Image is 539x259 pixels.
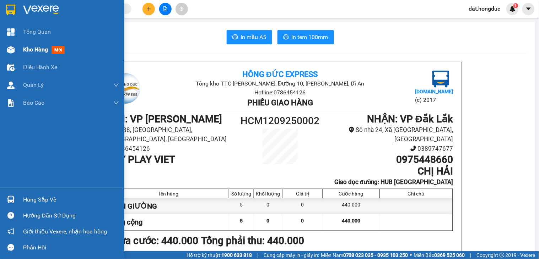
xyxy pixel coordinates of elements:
[23,63,58,72] span: Điều hành xe
[231,191,252,197] div: Số lượng
[432,71,449,88] img: logo.jpg
[6,6,63,23] div: VP [PERSON_NAME]
[500,253,505,258] span: copyright
[113,82,119,88] span: down
[23,194,119,205] div: Hàng sắp về
[7,64,15,71] img: warehouse-icon
[52,46,65,54] span: mới
[68,23,171,33] div: 0975448660
[165,79,395,88] li: Tổng kho TTC [PERSON_NAME], Đường 10, [PERSON_NAME], Dĩ An
[257,251,258,259] span: |
[382,191,451,197] div: Ghi chú
[7,46,15,54] img: warehouse-icon
[221,252,252,258] strong: 1900 633 818
[68,7,85,14] span: Nhận:
[107,144,237,154] li: 0786454126
[163,6,168,11] span: file-add
[229,198,254,214] div: 5
[68,6,171,15] div: VP Đắk Lắk
[107,125,237,144] li: Số 88, [GEOGRAPHIC_DATA], [GEOGRAPHIC_DATA], [GEOGRAPHIC_DATA]
[463,4,506,13] span: dat.hongduc
[267,218,270,224] span: 0
[23,98,44,107] span: Báo cáo
[142,3,155,15] button: plus
[282,198,323,214] div: 0
[514,3,517,8] span: 1
[227,30,272,44] button: printerIn mẫu A5
[277,30,334,44] button: printerIn tem 100mm
[349,127,355,133] span: environment
[108,198,230,214] div: KIỆN GIƯỜNG
[113,100,119,106] span: down
[7,28,15,36] img: dashboard-icon
[6,7,17,14] span: Gửi:
[510,6,516,12] img: icon-new-feature
[415,89,453,94] b: [DOMAIN_NAME]
[343,252,408,258] strong: 0708 023 035 - 0935 103 250
[237,113,324,129] h1: HCM1209250002
[470,251,471,259] span: |
[264,251,319,259] span: Cung cấp máy in - giấy in:
[23,46,48,53] span: Kho hàng
[6,5,15,15] img: logo-vxr
[283,34,289,41] span: printer
[7,196,15,203] img: warehouse-icon
[415,95,453,104] li: (c) 2017
[435,252,465,258] strong: 0369 525 060
[201,235,304,247] b: Tổng phải thu: 440.000
[110,191,227,197] div: Tên hàng
[23,81,44,89] span: Quản Lý
[323,154,453,166] h1: 0975448660
[107,71,143,106] img: logo.jpg
[23,27,51,36] span: Tổng Quan
[410,254,412,257] span: ⚪️
[165,88,395,97] li: Hotline: 0786454126
[325,191,377,197] div: Cước hàng
[247,98,313,107] b: Phiếu giao hàng
[68,15,171,23] div: CHỊ HẢI
[367,113,453,125] b: NHẬN : VP Đắk Lắk
[176,3,188,15] button: aim
[323,198,379,214] div: 440.000
[7,82,15,89] img: warehouse-icon
[292,33,328,42] span: In tem 100mm
[187,251,252,259] span: Hỗ trợ kỹ thuật:
[323,165,453,177] h1: CHỊ HẢI
[256,191,280,197] div: Khối lượng
[232,34,238,41] span: printer
[159,3,172,15] button: file-add
[68,37,78,44] span: DĐ:
[23,227,107,236] span: Giới thiệu Vexere, nhận hoa hồng
[242,70,318,79] b: Hồng Đức Express
[342,218,360,224] span: 440.000
[414,251,465,259] span: Miền Bắc
[146,6,151,11] span: plus
[23,210,119,221] div: Hướng dẫn sử dụng
[179,6,184,11] span: aim
[110,218,143,226] span: Tổng cộng
[323,125,453,144] li: Số nhà 24, Xã [GEOGRAPHIC_DATA], [GEOGRAPHIC_DATA]
[410,145,416,151] span: phone
[7,99,15,107] img: solution-icon
[284,191,321,197] div: Giá trị
[301,218,304,224] span: 0
[107,113,222,125] b: GỬI : VP [PERSON_NAME]
[241,33,266,42] span: In mẫu A5
[107,235,199,247] b: Chưa cước : 440.000
[7,212,14,219] span: question-circle
[334,178,453,186] b: Giao dọc đường: HUB [GEOGRAPHIC_DATA]
[513,3,518,8] sup: 1
[68,33,171,58] span: HUB [GEOGRAPHIC_DATA]
[254,198,282,214] div: 0
[323,144,453,154] li: 0389747677
[23,242,119,253] div: Phản hồi
[6,23,63,32] div: CTY PLAY VIET
[321,251,408,259] span: Miền Nam
[522,3,535,15] button: caret-down
[525,6,532,12] span: caret-down
[240,218,243,224] span: 5
[7,244,14,251] span: message
[107,154,237,166] h1: CTY PLAY VIET
[7,228,14,235] span: notification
